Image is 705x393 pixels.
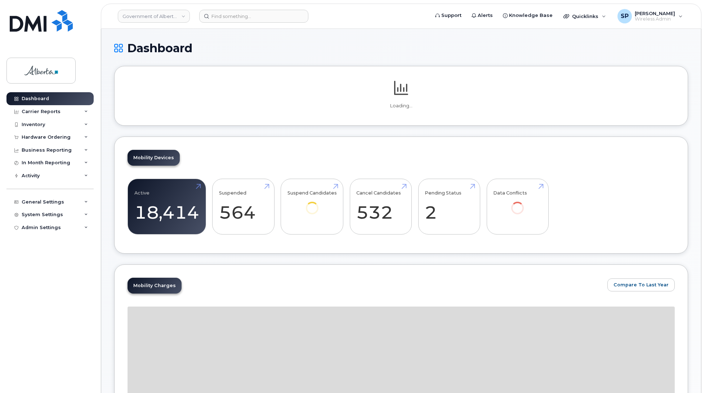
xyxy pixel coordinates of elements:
p: Loading... [128,103,675,109]
a: Cancel Candidates 532 [356,183,405,231]
a: Pending Status 2 [425,183,473,231]
a: Suspended 564 [219,183,268,231]
span: Compare To Last Year [613,281,669,288]
a: Mobility Charges [128,278,182,294]
a: Suspend Candidates [287,183,337,224]
a: Data Conflicts [493,183,542,224]
h1: Dashboard [114,42,688,54]
button: Compare To Last Year [607,278,675,291]
a: Active 18,414 [134,183,199,231]
a: Mobility Devices [128,150,180,166]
